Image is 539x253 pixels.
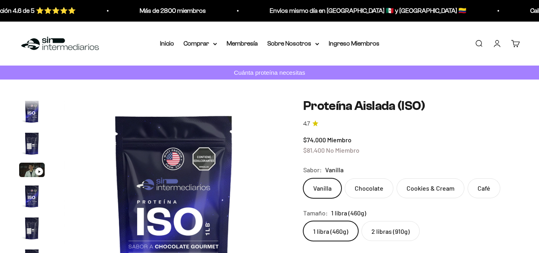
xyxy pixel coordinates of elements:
[303,120,520,128] a: 4.74.7 de 5.0 estrellas
[120,6,187,16] p: Más de 2800 miembros
[303,120,310,128] span: 4.7
[303,99,520,113] h1: Proteína Aislada (ISO)
[303,146,325,154] span: $81,400
[303,208,328,218] legend: Tamaño:
[227,40,258,47] a: Membresía
[19,183,45,209] img: Proteína Aislada (ISO)
[19,131,45,156] img: Proteína Aislada (ISO)
[19,183,45,211] button: Ir al artículo 4
[19,215,45,243] button: Ir al artículo 5
[325,165,344,175] span: Vanilla
[19,99,45,124] img: Proteína Aislada (ISO)
[19,131,45,159] button: Ir al artículo 2
[303,165,322,175] legend: Sabor:
[331,208,366,218] span: 1 libra (460g)
[329,40,379,47] a: Ingreso Miembros
[160,40,174,47] a: Inicio
[19,163,45,179] button: Ir al artículo 3
[251,6,447,16] p: Envios mismo día en [GEOGRAPHIC_DATA] 🇲🇽 y [GEOGRAPHIC_DATA] 🇨🇴
[19,215,45,241] img: Proteína Aislada (ISO)
[184,38,217,49] summary: Comprar
[267,38,319,49] summary: Sobre Nosotros
[232,68,307,78] p: Cuánta proteína necesitas
[327,136,351,143] span: Miembro
[326,146,359,154] span: No Miembro
[303,136,326,143] span: $74,000
[19,99,45,127] button: Ir al artículo 1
